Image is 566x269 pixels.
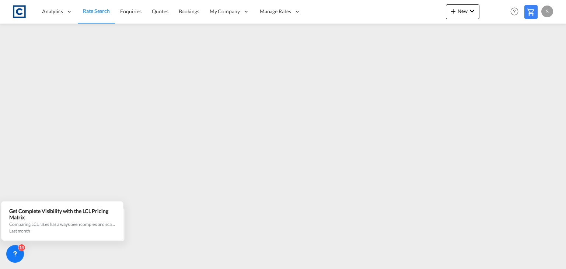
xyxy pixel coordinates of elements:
md-icon: icon-chevron-down [468,7,476,15]
span: Quotes [152,8,168,14]
md-icon: icon-plus 400-fg [449,7,458,15]
div: S [541,6,553,17]
span: Analytics [42,8,63,15]
div: Help [508,5,524,18]
span: Bookings [179,8,199,14]
span: My Company [210,8,240,15]
span: Enquiries [120,8,141,14]
span: New [449,8,476,14]
img: 1fdb9190129311efbfaf67cbb4249bed.jpeg [11,3,28,20]
span: Manage Rates [260,8,291,15]
button: icon-plus 400-fgNewicon-chevron-down [446,4,479,19]
span: Rate Search [83,8,110,14]
span: Help [508,5,521,18]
